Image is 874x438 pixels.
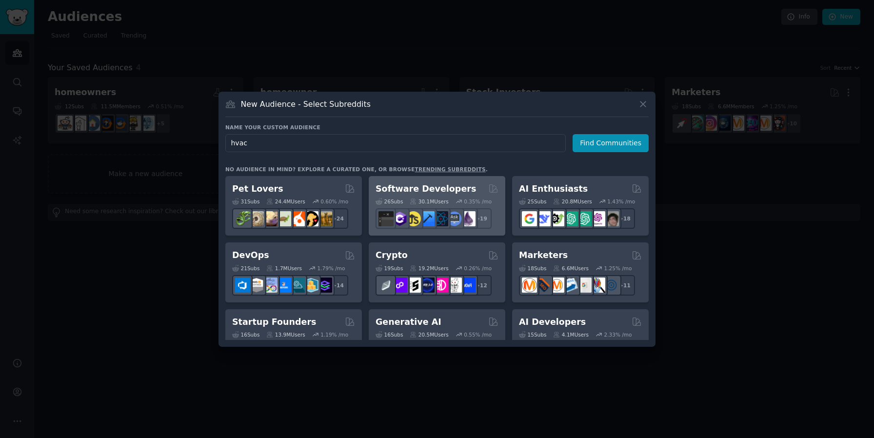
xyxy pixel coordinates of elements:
img: platformengineering [290,278,305,293]
div: + 12 [471,275,492,296]
div: 0.35 % /mo [464,198,492,205]
input: Pick a short name, like "Digital Marketers" or "Movie-Goers" [225,134,566,152]
h2: Startup Founders [232,316,316,328]
img: dogbreed [317,211,332,226]
div: 1.7M Users [266,265,302,272]
img: bigseo [536,278,551,293]
img: iOSProgramming [419,211,435,226]
h2: DevOps [232,249,269,261]
button: Find Communities [573,134,649,152]
img: learnjavascript [406,211,421,226]
img: ethstaker [406,278,421,293]
div: 25 Sub s [519,198,546,205]
img: defi_ [460,278,476,293]
div: 16 Sub s [376,331,403,338]
div: 6.6M Users [553,265,589,272]
div: 24.4M Users [266,198,305,205]
img: reactnative [433,211,448,226]
div: 20.8M Users [553,198,592,205]
img: azuredevops [235,278,250,293]
img: 0xPolygon [392,278,407,293]
img: leopardgeckos [262,211,278,226]
div: 31 Sub s [232,198,259,205]
div: 1.43 % /mo [607,198,635,205]
div: 4.1M Users [553,331,589,338]
img: AskMarketing [549,278,564,293]
div: 13.9M Users [266,331,305,338]
img: ballpython [249,211,264,226]
img: chatgpt_prompts_ [576,211,592,226]
div: 1.79 % /mo [318,265,345,272]
h2: Pet Lovers [232,183,283,195]
div: No audience in mind? Explore a curated one, or browse . [225,166,488,173]
img: content_marketing [522,278,537,293]
div: 19 Sub s [376,265,403,272]
img: OpenAIDev [590,211,605,226]
img: googleads [576,278,592,293]
h3: New Audience - Select Subreddits [241,99,371,109]
h2: AI Developers [519,316,586,328]
div: 20.5M Users [410,331,448,338]
img: cockatiel [290,211,305,226]
div: 30.1M Users [410,198,448,205]
img: MarketingResearch [590,278,605,293]
img: elixir [460,211,476,226]
img: DeepSeek [536,211,551,226]
div: + 11 [615,275,635,296]
div: + 14 [328,275,348,296]
div: 1.19 % /mo [320,331,348,338]
img: AWS_Certified_Experts [249,278,264,293]
div: 0.26 % /mo [464,265,492,272]
h2: Software Developers [376,183,476,195]
img: defiblockchain [433,278,448,293]
img: GoogleGeminiAI [522,211,537,226]
img: DevOpsLinks [276,278,291,293]
div: + 19 [471,208,492,229]
img: ethfinance [378,278,394,293]
img: web3 [419,278,435,293]
div: 1.25 % /mo [604,265,632,272]
img: PetAdvice [303,211,318,226]
div: + 24 [328,208,348,229]
img: herpetology [235,211,250,226]
img: CryptoNews [447,278,462,293]
h3: Name your custom audience [225,124,649,131]
img: ArtificalIntelligence [604,211,619,226]
div: 0.60 % /mo [320,198,348,205]
div: 26 Sub s [376,198,403,205]
h2: AI Enthusiasts [519,183,588,195]
div: 15 Sub s [519,331,546,338]
div: 18 Sub s [519,265,546,272]
h2: Marketers [519,249,568,261]
img: turtle [276,211,291,226]
h2: Crypto [376,249,408,261]
div: 2.33 % /mo [604,331,632,338]
div: 0.55 % /mo [464,331,492,338]
img: AItoolsCatalog [549,211,564,226]
h2: Generative AI [376,316,441,328]
div: + 18 [615,208,635,229]
img: Docker_DevOps [262,278,278,293]
a: trending subreddits [415,166,485,172]
div: 21 Sub s [232,265,259,272]
div: 16 Sub s [232,331,259,338]
img: csharp [392,211,407,226]
div: 19.2M Users [410,265,448,272]
img: Emailmarketing [563,278,578,293]
img: AskComputerScience [447,211,462,226]
img: chatgpt_promptDesign [563,211,578,226]
img: software [378,211,394,226]
img: aws_cdk [303,278,318,293]
img: OnlineMarketing [604,278,619,293]
img: PlatformEngineers [317,278,332,293]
